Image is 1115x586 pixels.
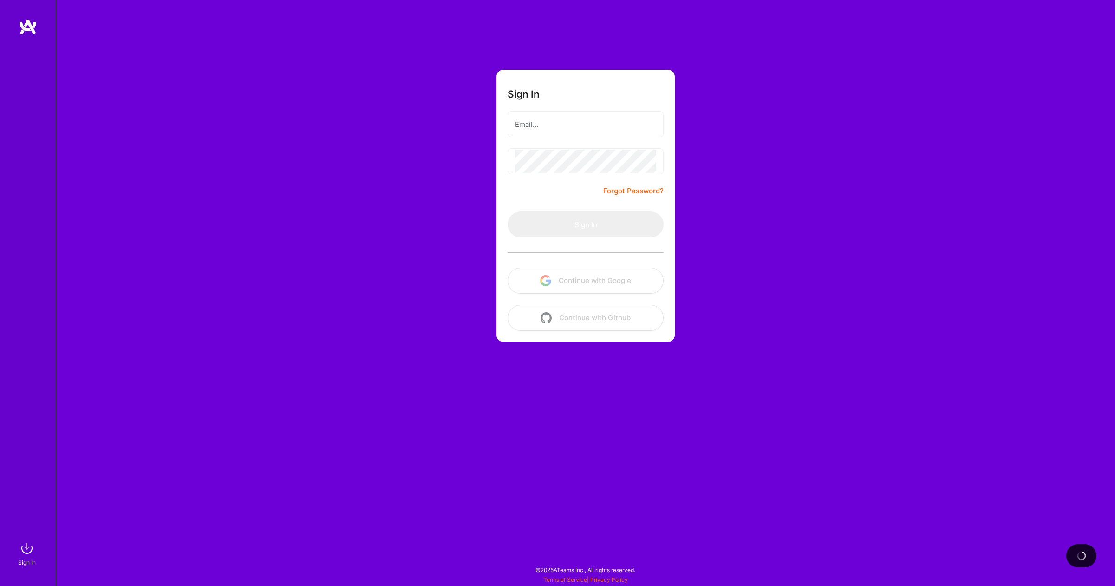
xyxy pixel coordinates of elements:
[18,539,36,558] img: sign in
[540,275,551,286] img: icon
[543,576,587,583] a: Terms of Service
[508,211,664,237] button: Sign In
[18,558,36,567] div: Sign In
[590,576,628,583] a: Privacy Policy
[56,558,1115,581] div: © 2025 ATeams Inc., All rights reserved.
[508,305,664,331] button: Continue with Github
[1077,551,1086,560] img: loading
[541,312,552,323] img: icon
[20,539,36,567] a: sign inSign In
[19,19,37,35] img: logo
[543,576,628,583] span: |
[508,268,664,294] button: Continue with Google
[515,112,656,136] input: Email...
[603,185,664,197] a: Forgot Password?
[508,88,540,100] h3: Sign In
